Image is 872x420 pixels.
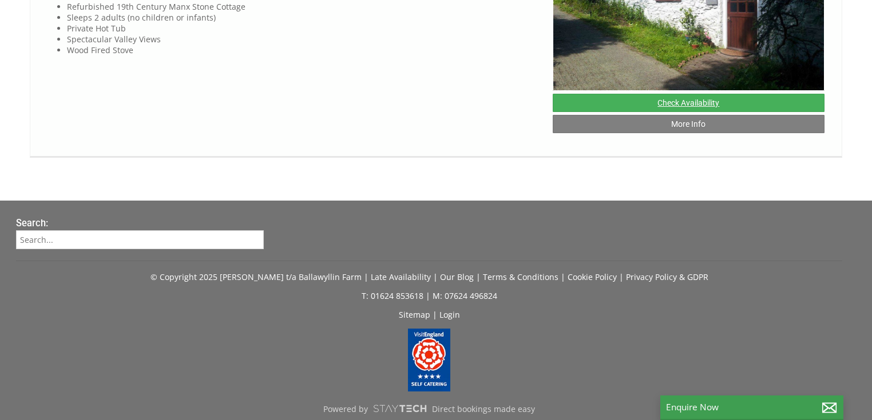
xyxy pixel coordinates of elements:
span: | [364,271,368,282]
a: Check Availability [553,94,825,112]
a: Late Availability [371,271,431,282]
span: | [433,309,437,320]
li: Sleeps 2 adults (no children or infants) [67,12,544,23]
a: M: 07624 496824 [433,290,497,301]
input: Search... [16,230,264,249]
span: | [433,271,438,282]
a: Powered byDirect bookings made easy [16,399,842,418]
span: | [619,271,624,282]
a: Cookie Policy [568,271,617,282]
span: | [426,290,430,301]
a: Sitemap [399,309,430,320]
a: More Info [553,115,825,133]
img: Visit England - Self Catering - 4 Star Award [408,329,450,391]
li: Refurbished 19th Century Manx Stone Cottage [67,1,544,12]
li: Wood Fired Stove [67,45,544,55]
h3: Search: [16,218,264,229]
p: Enquire Now [666,401,838,413]
a: T: 01624 853618 [362,290,423,301]
li: Spectacular Valley Views [67,34,544,45]
li: Private Hot Tub [67,23,544,34]
span: | [476,271,481,282]
a: Terms & Conditions [483,271,558,282]
a: Privacy Policy & GDPR [626,271,708,282]
a: © Copyright 2025 [PERSON_NAME] t/a Ballawyllin Farm [150,271,362,282]
a: Login [439,309,460,320]
a: Our Blog [440,271,474,282]
img: scrumpy.png [372,402,427,415]
span: | [561,271,565,282]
